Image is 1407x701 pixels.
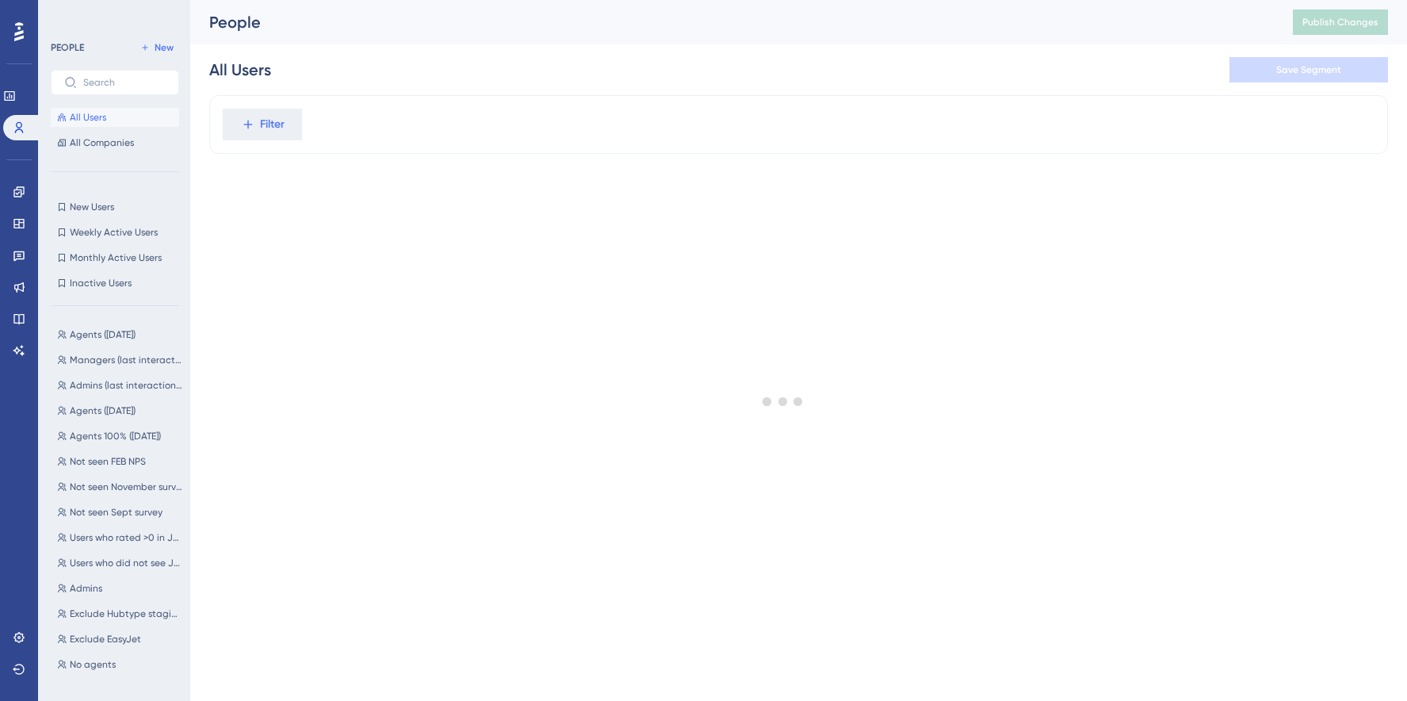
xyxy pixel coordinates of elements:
[1302,16,1378,29] span: Publish Changes
[83,77,166,88] input: Search
[1293,10,1388,35] button: Publish Changes
[209,11,1253,33] div: People
[51,248,179,267] button: Monthly Active Users
[51,223,179,242] button: Weekly Active Users
[209,59,271,81] div: All Users
[70,111,106,124] span: All Users
[51,325,189,344] button: Agents ([DATE])
[51,477,189,496] button: Not seen November survey
[51,452,189,471] button: Not seen FEB NPS
[70,658,116,671] span: No agents
[51,604,189,623] button: Exclude Hubtype staging organization
[135,38,179,57] button: New
[70,226,158,239] span: Weekly Active Users
[51,108,179,127] button: All Users
[70,404,136,417] span: Agents ([DATE])
[51,41,84,54] div: PEOPLE
[1276,63,1341,76] span: Save Segment
[70,251,162,264] span: Monthly Active Users
[51,197,179,216] button: New Users
[70,607,182,620] span: Exclude Hubtype staging organization
[70,557,182,569] span: Users who did not see July survey
[70,354,182,366] span: Managers (last interaction_30days)
[70,277,132,289] span: Inactive Users
[70,379,182,392] span: Admins (last interaction_30days)
[1229,57,1388,82] button: Save Segment
[70,430,161,442] span: Agents 100% ([DATE])
[70,633,141,645] span: Exclude EasyJet
[70,531,182,544] span: Users who rated >0 in July
[70,328,136,341] span: Agents ([DATE])
[70,582,102,595] span: Admins
[70,455,146,468] span: Not seen FEB NPS
[51,427,189,446] button: Agents 100% ([DATE])
[51,655,189,674] button: No agents
[70,506,162,519] span: Not seen Sept survey
[70,136,134,149] span: All Companies
[51,401,189,420] button: Agents ([DATE])
[51,579,189,598] button: Admins
[51,350,189,370] button: Managers (last interaction_30days)
[51,528,189,547] button: Users who rated >0 in July
[51,274,179,293] button: Inactive Users
[51,554,189,573] button: Users who did not see July survey
[70,481,182,493] span: Not seen November survey
[51,376,189,395] button: Admins (last interaction_30days)
[51,630,189,649] button: Exclude EasyJet
[51,503,189,522] button: Not seen Sept survey
[155,41,174,54] span: New
[51,133,179,152] button: All Companies
[70,201,114,213] span: New Users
